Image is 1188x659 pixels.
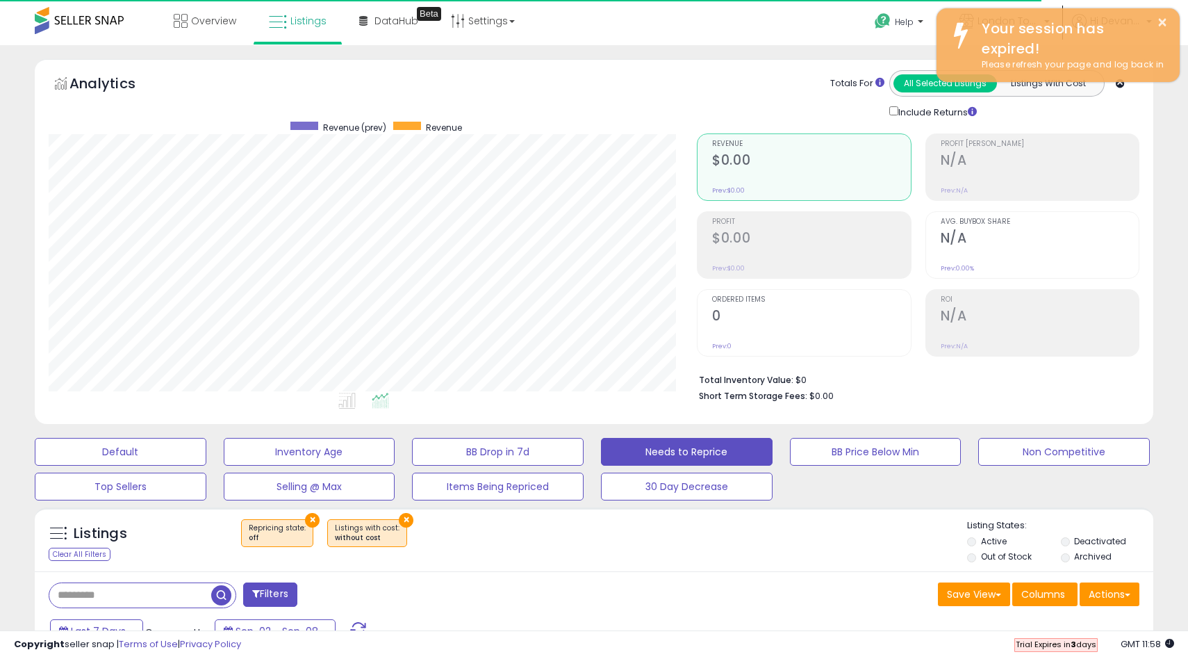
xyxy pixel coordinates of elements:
[1012,583,1078,606] button: Columns
[712,264,745,272] small: Prev: $0.00
[864,2,937,45] a: Help
[790,438,962,466] button: BB Price Below Min
[224,438,395,466] button: Inventory Age
[978,438,1150,466] button: Non Competitive
[996,74,1100,92] button: Listings With Cost
[809,389,834,402] span: $0.00
[14,638,241,651] div: seller snap | |
[941,230,1139,249] h2: N/A
[941,264,974,272] small: Prev: 0.00%
[1157,14,1168,31] button: ×
[49,548,110,561] div: Clear All Filters
[601,438,773,466] button: Needs to Reprice
[712,230,910,249] h2: $0.00
[699,374,793,386] b: Total Inventory Value:
[699,390,807,402] b: Short Term Storage Fees:
[1021,587,1065,601] span: Columns
[74,524,127,544] h5: Listings
[1074,551,1112,562] label: Archived
[971,19,1169,58] div: Your session has expired!
[938,583,1010,606] button: Save View
[941,296,1139,304] span: ROI
[71,624,126,638] span: Last 7 Days
[399,513,413,528] button: ×
[35,438,206,466] button: Default
[69,74,163,97] h5: Analytics
[895,16,914,28] span: Help
[191,14,236,28] span: Overview
[712,308,910,327] h2: 0
[374,14,418,28] span: DataHub
[1080,583,1139,606] button: Actions
[874,13,891,30] i: Get Help
[941,186,968,195] small: Prev: N/A
[50,619,143,643] button: Last 7 Days
[830,77,884,90] div: Totals For
[145,626,209,639] span: Compared to:
[323,122,386,133] span: Revenue (prev)
[290,14,327,28] span: Listings
[712,218,910,226] span: Profit
[1016,639,1096,650] span: Trial Expires in days
[981,551,1032,562] label: Out of Stock
[712,152,910,171] h2: $0.00
[1074,535,1126,547] label: Deactivated
[180,637,241,651] a: Privacy Policy
[1071,639,1076,650] b: 3
[236,624,318,638] span: Sep-02 - Sep-08
[224,473,395,501] button: Selling @ Max
[417,7,441,21] div: Tooltip anchor
[601,473,773,501] button: 30 Day Decrease
[967,519,1153,532] p: Listing States:
[249,533,306,543] div: off
[971,58,1169,72] div: Please refresh your page and log back in
[305,513,320,528] button: ×
[249,523,306,544] span: Repricing state :
[335,523,399,544] span: Listings with cost :
[412,473,584,501] button: Items Being Repriced
[879,104,993,120] div: Include Returns
[335,533,399,543] div: without cost
[14,637,65,651] strong: Copyright
[243,583,297,607] button: Filters
[941,342,968,350] small: Prev: N/A
[941,140,1139,148] span: Profit [PERSON_NAME]
[941,152,1139,171] h2: N/A
[35,473,206,501] button: Top Sellers
[941,308,1139,327] h2: N/A
[1121,637,1174,651] span: 2025-09-17 11:58 GMT
[699,371,1129,387] li: $0
[426,122,462,133] span: Revenue
[712,186,745,195] small: Prev: $0.00
[215,619,336,643] button: Sep-02 - Sep-08
[412,438,584,466] button: BB Drop in 7d
[941,218,1139,226] span: Avg. Buybox Share
[893,74,997,92] button: All Selected Listings
[712,296,910,304] span: Ordered Items
[712,342,732,350] small: Prev: 0
[981,535,1007,547] label: Active
[712,140,910,148] span: Revenue
[119,637,178,651] a: Terms of Use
